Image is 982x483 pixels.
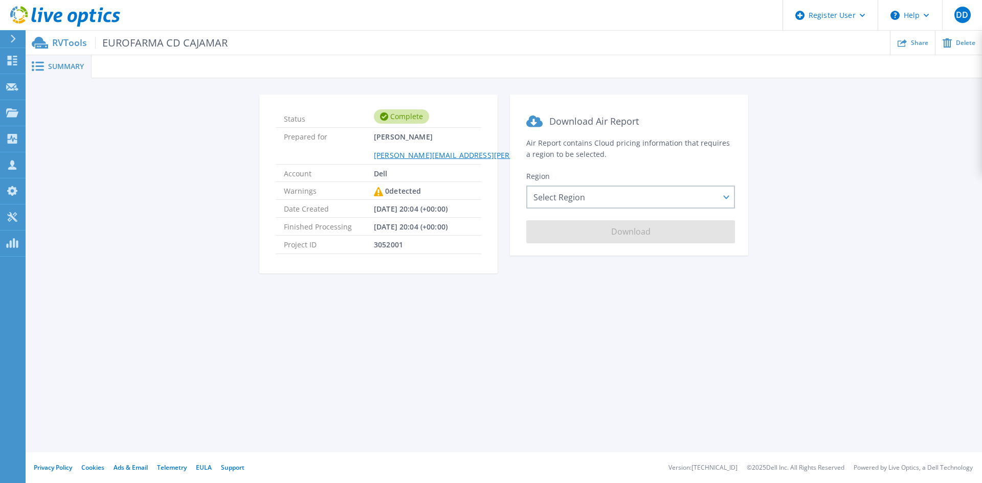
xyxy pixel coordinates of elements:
[374,109,429,124] div: Complete
[48,63,84,70] span: Summary
[549,115,639,127] span: Download Air Report
[374,236,403,253] span: 3052001
[854,465,973,471] li: Powered by Live Optics, a Dell Technology
[196,463,212,472] a: EULA
[284,110,374,123] span: Status
[747,465,844,471] li: © 2025 Dell Inc. All Rights Reserved
[526,220,735,243] button: Download
[374,182,421,200] div: 0 detected
[374,165,388,181] span: Dell
[374,150,612,160] a: [PERSON_NAME][EMAIL_ADDRESS][PERSON_NAME][DOMAIN_NAME]
[284,182,374,199] span: Warnings
[284,200,374,217] span: Date Created
[284,128,374,164] span: Prepared for
[284,218,374,235] span: Finished Processing
[52,37,228,49] p: RVTools
[81,463,104,472] a: Cookies
[157,463,187,472] a: Telemetry
[114,463,148,472] a: Ads & Email
[95,37,228,49] span: EUROFARMA CD CAJAMAR
[526,186,735,209] div: Select Region
[374,128,612,164] span: [PERSON_NAME]
[526,171,550,181] span: Region
[374,200,448,217] span: [DATE] 20:04 (+00:00)
[956,11,968,19] span: DD
[956,40,975,46] span: Delete
[668,465,738,471] li: Version: [TECHNICAL_ID]
[911,40,928,46] span: Share
[221,463,244,472] a: Support
[374,218,448,235] span: [DATE] 20:04 (+00:00)
[284,165,374,181] span: Account
[284,236,374,253] span: Project ID
[34,463,72,472] a: Privacy Policy
[526,138,730,159] span: Air Report contains Cloud pricing information that requires a region to be selected.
